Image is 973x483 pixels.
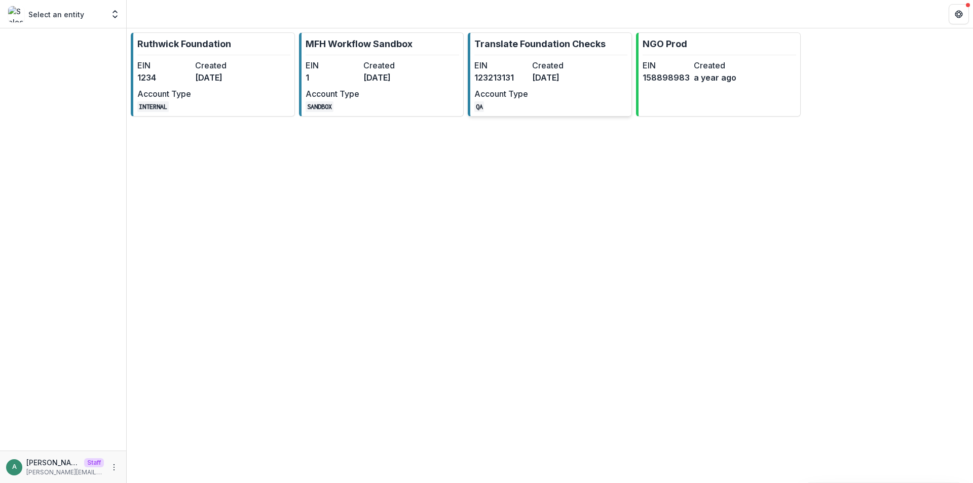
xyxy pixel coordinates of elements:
p: Select an entity [28,9,84,20]
button: Open entity switcher [108,4,122,24]
img: Select an entity [8,6,24,22]
dt: Created [532,59,586,71]
dd: 1 [306,71,359,84]
p: MFH Workflow Sandbox [306,37,413,51]
dt: EIN [306,59,359,71]
dt: Account Type [474,88,528,100]
dd: 123213131 [474,71,528,84]
dt: Created [363,59,417,71]
a: Ruthwick FoundationEIN1234Created[DATE]Account TypeINTERNAL [131,32,295,117]
dt: Created [195,59,249,71]
dt: Account Type [137,88,191,100]
a: MFH Workflow SandboxEIN1Created[DATE]Account TypeSANDBOX [299,32,463,117]
dd: [DATE] [532,71,586,84]
dt: EIN [474,59,528,71]
dt: EIN [137,59,191,71]
dt: EIN [643,59,690,71]
p: Ruthwick Foundation [137,37,231,51]
dt: Created [694,59,741,71]
p: Staff [84,458,104,467]
dd: 1234 [137,71,191,84]
dd: [DATE] [363,71,417,84]
p: [PERSON_NAME][EMAIL_ADDRESS][DOMAIN_NAME] [26,457,80,468]
p: Translate Foundation Checks [474,37,606,51]
button: More [108,461,120,473]
dd: [DATE] [195,71,249,84]
dd: a year ago [694,71,741,84]
p: NGO Prod [643,37,687,51]
a: NGO ProdEIN158898983Createda year ago [636,32,800,117]
div: anveet@trytemelio.com [12,464,17,470]
dd: 158898983 [643,71,690,84]
p: [PERSON_NAME][EMAIL_ADDRESS][DOMAIN_NAME] [26,468,104,477]
dt: Account Type [306,88,359,100]
code: INTERNAL [137,101,169,112]
code: SANDBOX [306,101,333,112]
button: Get Help [949,4,969,24]
code: QA [474,101,484,112]
a: Translate Foundation ChecksEIN123213131Created[DATE]Account TypeQA [468,32,632,117]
